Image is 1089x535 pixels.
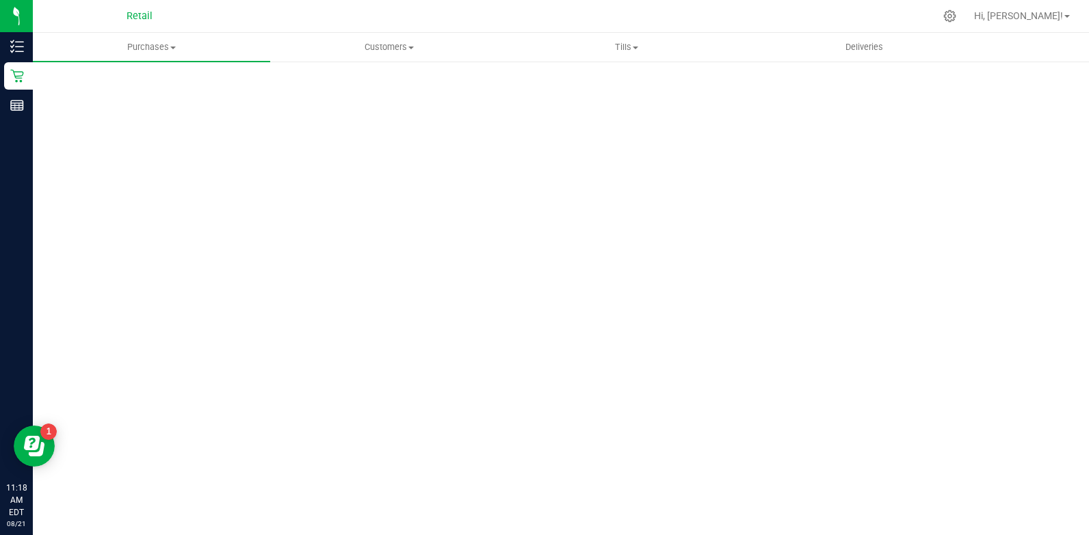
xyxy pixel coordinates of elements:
[509,41,745,53] span: Tills
[10,40,24,53] inline-svg: Inventory
[827,41,902,53] span: Deliveries
[746,33,983,62] a: Deliveries
[6,519,27,529] p: 08/21
[14,426,55,467] iframe: Resource center
[6,482,27,519] p: 11:18 AM EDT
[33,41,270,53] span: Purchases
[941,10,958,23] div: Manage settings
[271,41,507,53] span: Customers
[33,33,270,62] a: Purchases
[974,10,1063,21] span: Hi, [PERSON_NAME]!
[270,33,508,62] a: Customers
[10,99,24,112] inline-svg: Reports
[10,69,24,83] inline-svg: Retail
[40,423,57,440] iframe: Resource center unread badge
[508,33,746,62] a: Tills
[127,10,153,22] span: Retail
